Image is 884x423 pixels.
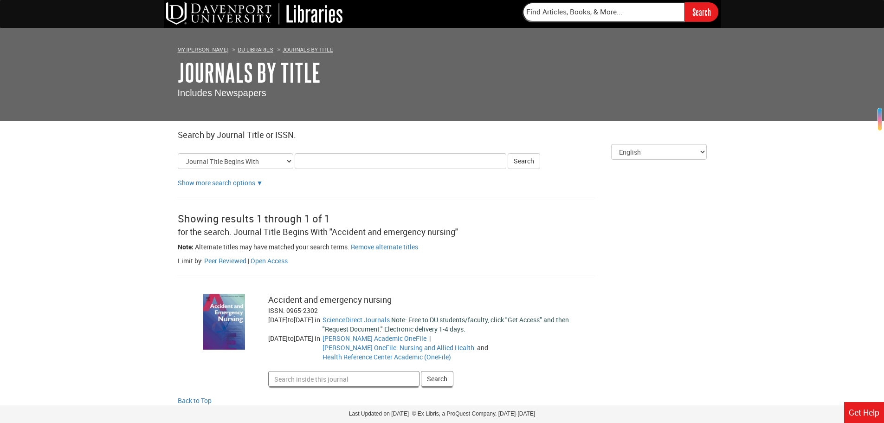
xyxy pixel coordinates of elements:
img: DU Libraries [166,2,342,25]
a: Go to Health Reference Center Academic (OneFile) [323,352,451,361]
button: Search [421,371,453,387]
img: cover image for: Accident and emergency nursing [203,294,245,350]
ol: Breadcrumbs [178,45,707,54]
p: Includes Newspapers [178,86,707,100]
span: Alternate titles may have matched your search terms. [195,242,349,251]
span: in [315,334,320,343]
a: Journals By Title [178,58,321,87]
span: Showing results 1 through 1 of 1 [178,212,330,225]
div: [DATE] [DATE] [268,315,323,334]
span: and [476,343,490,352]
a: DU Libraries [238,47,273,52]
div: Accident and emergency nursing [268,294,571,306]
span: to [288,334,294,343]
a: Journals By Title [283,47,333,52]
div: [DATE] [DATE] [268,334,323,362]
a: Go to Gale OneFile: Nursing and Allied Health [323,343,474,352]
span: Note: [178,242,194,251]
label: Search inside this journal [268,289,269,290]
input: Search inside this journal [268,371,419,387]
a: Filter by peer reviewed [204,256,246,265]
a: Show more search options [178,178,255,187]
a: Remove alternate titles [351,242,418,251]
span: for the search: Journal Title Begins With "Accident and emergency nursing" [178,226,458,237]
span: | [248,256,249,265]
span: to [288,315,294,324]
input: Search [685,2,718,21]
button: Search [508,153,540,169]
div: ISSN: 0965-2302 [268,306,571,315]
span: Limit by: [178,256,203,265]
a: Back to Top [178,396,707,405]
a: Go to Gale Academic OneFile [323,334,426,343]
span: | [428,334,432,343]
a: Go to ScienceDirect Journals [323,315,390,324]
span: Note: Free to DU students/faculty, click "Get Access" and then "Request Document." Electronic del... [323,315,569,333]
a: Show more search options [257,178,263,187]
a: Get Help [844,402,884,423]
h2: Search by Journal Title or ISSN: [178,130,707,140]
a: Filter by peer open access [251,256,288,265]
a: My [PERSON_NAME] [178,47,229,52]
input: Find Articles, Books, & More... [523,2,685,22]
span: in [315,315,320,324]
